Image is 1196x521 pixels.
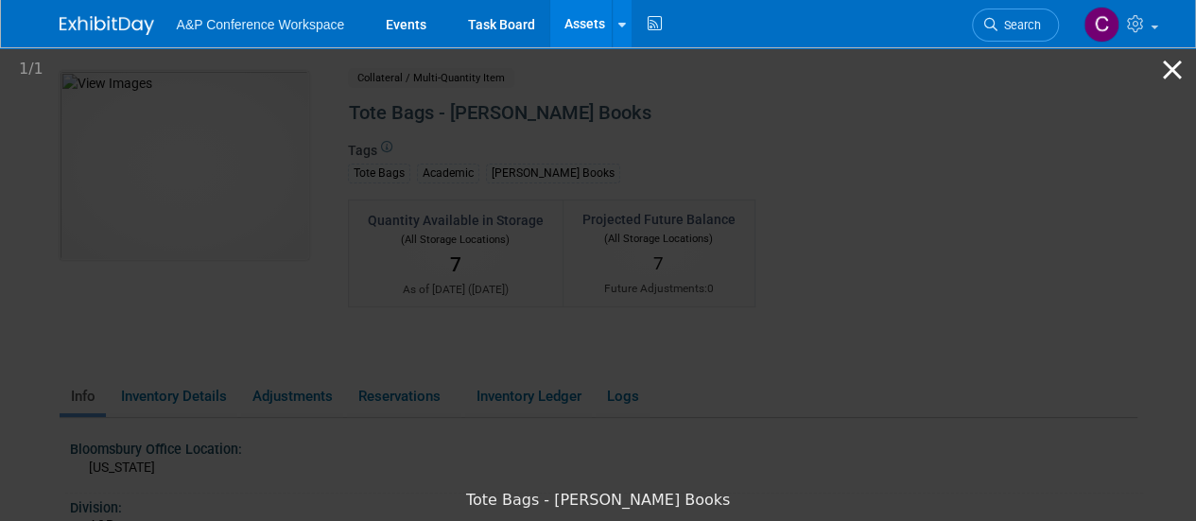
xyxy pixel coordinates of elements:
span: 1 [19,60,28,78]
span: 1 [34,60,43,78]
a: Search [972,9,1059,42]
button: Close gallery [1149,47,1196,92]
img: Carrlee Craig [1083,7,1119,43]
span: Search [997,18,1041,32]
img: ExhibitDay [60,16,154,35]
span: A&P Conference Workspace [177,17,345,32]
